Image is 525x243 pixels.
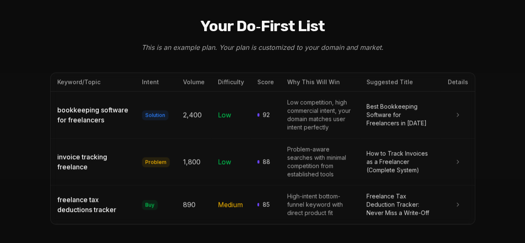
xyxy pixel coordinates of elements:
[176,73,211,92] th: Volume
[281,73,359,92] th: Why This Will Win
[218,201,243,209] span: Medium
[281,139,359,186] td: Problem-aware searches with minimal competition from established tools
[360,92,441,139] td: Best Bookkeeping Software for Freelancers in [DATE]
[281,186,359,224] td: High-intent bottom-funnel keyword with direct product fit
[142,157,170,167] span: Problem
[263,158,274,166] span: 88
[142,110,168,120] span: Solution
[176,139,211,186] td: 1,800
[142,200,158,210] span: Buy
[281,92,359,139] td: Low competition, high commercial intent, your domain matches user intent perfectly
[51,73,136,92] th: Keyword/Topic
[218,158,231,166] span: Low
[251,73,281,92] th: Score
[263,111,274,119] span: 92
[360,186,441,224] td: Freelance Tax Deduction Tracker: Never Miss a Write-Off
[135,73,176,92] th: Intent
[360,73,441,92] th: Suggested Title
[263,201,274,209] span: 85
[176,92,211,139] td: 2,400
[441,73,474,92] th: Details
[176,186,211,224] td: 890
[50,17,475,35] h2: Your Do‑First List
[57,105,129,125] div: bookkeeping software for freelancers
[360,139,441,186] td: How to Track Invoices as a Freelancer (Complete System)
[142,43,383,52] em: This is an example plan. Your plan is customized to your domain and market.
[57,152,129,172] div: invoice tracking freelance
[57,195,129,215] div: freelance tax deductions tracker
[211,73,251,92] th: Difficulty
[218,111,231,119] span: Low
